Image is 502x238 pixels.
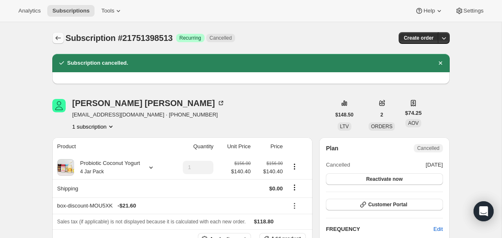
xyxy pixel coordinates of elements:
span: $0.00 [269,185,283,192]
button: Shipping actions [288,183,301,192]
span: Tools [101,8,114,14]
button: Product actions [72,122,115,131]
button: Edit [428,223,448,236]
div: Probiotic Coconut Yogurt [74,159,140,176]
span: Cancelled [417,145,439,152]
h2: Plan [326,144,338,152]
button: Customer Portal [326,199,443,210]
span: - $21.60 [118,202,136,210]
div: box-discount-MOU5XK [57,202,283,210]
span: $74.25 [405,109,422,117]
span: Reactivate now [366,176,402,182]
small: 4 Jar Pack [80,169,104,175]
span: [EMAIL_ADDRESS][DOMAIN_NAME] · [PHONE_NUMBER] [72,111,225,119]
span: Laura McDermott [52,99,66,112]
span: $148.50 [336,111,353,118]
th: Price [253,137,285,156]
th: Product [52,137,170,156]
th: Shipping [52,179,170,197]
img: product img [57,159,74,176]
span: $118.80 [254,218,274,225]
th: Unit Price [216,137,253,156]
span: Edit [433,225,443,233]
small: $156.00 [266,161,283,166]
button: Product actions [288,162,301,171]
span: Cancelled [210,35,232,41]
span: Subscription #21751398513 [66,33,173,43]
button: Create order [399,32,438,44]
button: Analytics [13,5,46,17]
h2: Subscription cancelled. [67,59,128,67]
span: LTV [340,124,349,129]
button: Subscriptions [47,5,95,17]
div: Open Intercom Messenger [474,201,494,221]
span: Create order [404,35,433,41]
span: Recurring [179,35,201,41]
span: $140.40 [231,167,251,176]
button: Help [410,5,448,17]
span: AOV [408,120,418,126]
button: 2 [375,109,388,121]
span: Help [423,8,435,14]
button: Tools [96,5,128,17]
span: Customer Portal [368,201,407,208]
button: $148.50 [330,109,359,121]
span: Cancelled [326,161,350,169]
span: ORDERS [371,124,392,129]
span: Settings [464,8,484,14]
button: Settings [450,5,489,17]
span: $140.40 [256,167,283,176]
button: Reactivate now [326,173,443,185]
button: Dismiss notification [435,57,446,69]
span: Sales tax (if applicable) is not displayed because it is calculated with each new order. [57,219,246,225]
h2: FREQUENCY [326,225,433,233]
th: Quantity [170,137,216,156]
div: [PERSON_NAME] [PERSON_NAME] [72,99,225,107]
span: 2 [380,111,383,118]
span: [DATE] [426,161,443,169]
span: Subscriptions [52,8,90,14]
small: $156.00 [234,161,251,166]
span: Analytics [18,8,41,14]
button: Subscriptions [52,32,64,44]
